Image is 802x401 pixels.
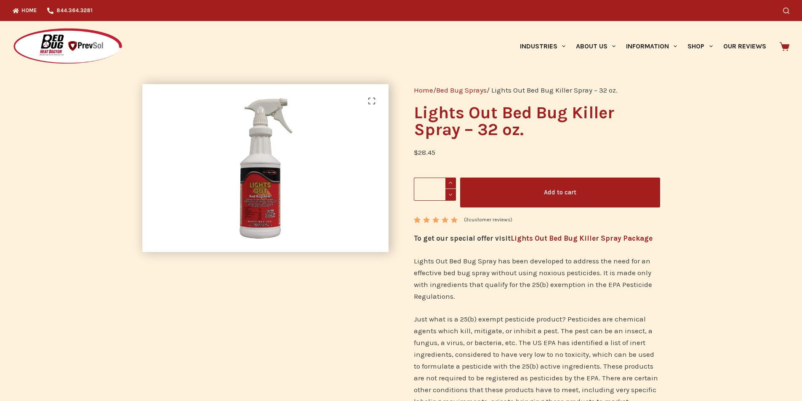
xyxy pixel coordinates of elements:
[142,163,389,171] a: Lights Out Bed Bug Killer Spray - 32 oz.
[514,21,771,72] nav: Primary
[514,21,570,72] a: Industries
[414,84,660,96] nav: Breadcrumb
[621,21,682,72] a: Information
[570,21,621,72] a: About Us
[414,86,433,94] a: Home
[460,178,660,207] button: Add to cart
[682,21,718,72] a: Shop
[464,216,512,224] a: (3customer reviews)
[142,84,389,252] img: Lights Out Bed Bug Killer Spray - 32 oz.
[436,86,487,94] a: Bed Bug Sprays
[414,234,653,242] strong: To get our special offer visit
[414,148,435,157] bdi: 28.45
[414,255,660,302] p: Lights Out Bed Bug Spray has been developed to address the need for an effective bed bug spray wi...
[511,234,653,242] a: Lights Out Bed Bug Killer Spray Package
[414,217,459,268] span: Rated out of 5 based on customer ratings
[718,21,771,72] a: Our Reviews
[13,28,123,65] img: Prevsol/Bed Bug Heat Doctor
[414,104,660,138] h1: Lights Out Bed Bug Killer Spray – 32 oz.
[414,217,459,223] div: Rated 5.00 out of 5
[466,217,469,223] span: 3
[783,8,789,14] button: Search
[414,217,420,230] span: 3
[414,178,456,201] input: Product quantity
[414,148,418,157] span: $
[363,93,380,109] a: View full-screen image gallery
